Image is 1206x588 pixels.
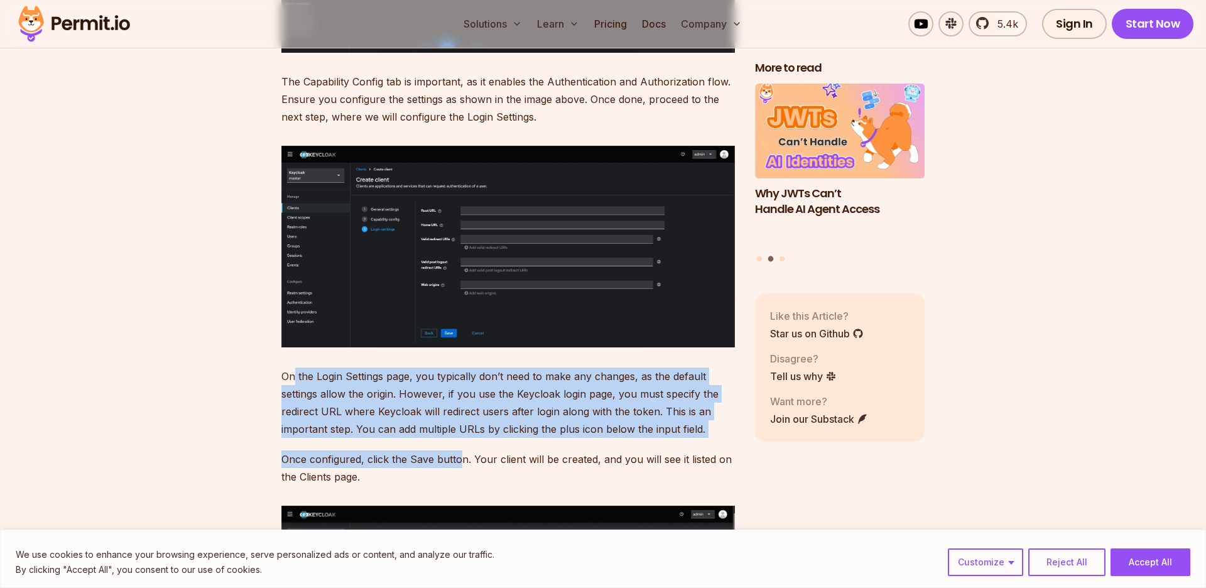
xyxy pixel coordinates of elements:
a: Join our Substack [770,411,868,427]
button: Learn [532,11,584,36]
img: Why JWTs Can’t Handle AI Agent Access [755,84,925,179]
a: Why JWTs Can’t Handle AI Agent AccessWhy JWTs Can’t Handle AI Agent Access [755,84,925,249]
p: The Capability Config tab is important, as it enables the Authentication and Authorization flow. ... [281,73,735,126]
a: Pricing [589,11,632,36]
button: Go to slide 3 [780,256,785,261]
p: Once configured, click the Save button. Your client will be created, and you will see it listed o... [281,450,735,486]
a: Docs [637,11,671,36]
h3: Why JWTs Can’t Handle AI Agent Access [755,186,925,217]
p: By clicking "Accept All", you consent to our use of cookies. [16,562,494,577]
a: Start Now [1112,9,1194,39]
p: Like this Article? [770,308,864,324]
p: We use cookies to enhance your browsing experience, serve personalized ads or content, and analyz... [16,547,494,562]
button: Solutions [459,11,527,36]
img: image.png [281,146,735,347]
a: 5.4k [969,11,1027,36]
h2: More to read [755,60,925,76]
span: 5.4k [990,16,1018,31]
button: Go to slide 1 [757,256,762,261]
button: Go to slide 2 [768,256,774,262]
p: Want more? [770,394,868,409]
p: Disagree? [770,351,837,366]
a: Sign In [1042,9,1107,39]
button: Accept All [1111,548,1190,576]
a: Tell us why [770,369,837,384]
p: On the Login Settings page, you typically don’t need to make any changes, as the default settings... [281,367,735,438]
li: 2 of 3 [755,84,925,249]
button: Customize [948,548,1023,576]
div: Posts [755,84,925,264]
button: Company [676,11,747,36]
button: Reject All [1028,548,1105,576]
img: Permit logo [13,3,136,45]
a: Star us on Github [770,326,864,341]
